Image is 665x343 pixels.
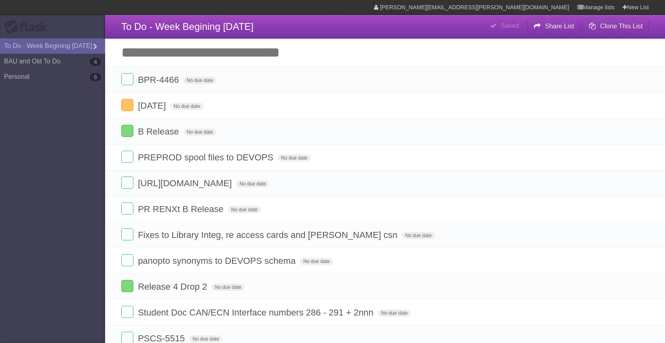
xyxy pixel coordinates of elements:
span: No due date [211,284,244,291]
b: Clone This List [600,23,643,29]
label: Done [121,254,133,266]
span: Release 4 Drop 2 [138,282,209,292]
span: [URL][DOMAIN_NAME] [138,178,234,188]
label: Done [121,125,133,137]
label: Done [121,228,133,240]
label: Done [121,306,133,318]
span: PR RENXt B Release [138,204,226,214]
span: Fixes to Library Integ, re access cards and [PERSON_NAME] csn [138,230,399,240]
span: [DATE] [138,101,168,111]
b: 6 [90,73,101,81]
button: Clone This List [582,19,649,34]
span: To Do - Week Begining [DATE] [121,21,253,32]
span: No due date [171,103,203,110]
span: Student Doc CAN/ECN Interface numbers 286 - 291 + 2nnn [138,307,376,318]
b: Share List [545,23,574,29]
div: Flask [4,20,53,34]
button: Share List [527,19,581,34]
span: No due date [278,154,310,162]
label: Done [121,202,133,215]
b: 4 [90,58,101,66]
span: No due date [189,335,222,343]
span: No due date [184,128,216,136]
span: No due date [236,180,269,187]
b: Saved [501,22,519,29]
label: Done [121,280,133,292]
label: Done [121,99,133,111]
span: PREPROD spool files to DEVOPS [138,152,275,162]
span: No due date [184,77,216,84]
span: No due date [228,206,261,213]
label: Done [121,151,133,163]
span: No due date [402,232,435,239]
span: BPR-4466 [138,75,181,85]
label: Done [121,73,133,85]
span: B Release [138,126,181,137]
span: panopto synonyms to DEVOPS schema [138,256,298,266]
label: Done [121,177,133,189]
span: No due date [378,309,411,317]
span: No due date [300,258,333,265]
